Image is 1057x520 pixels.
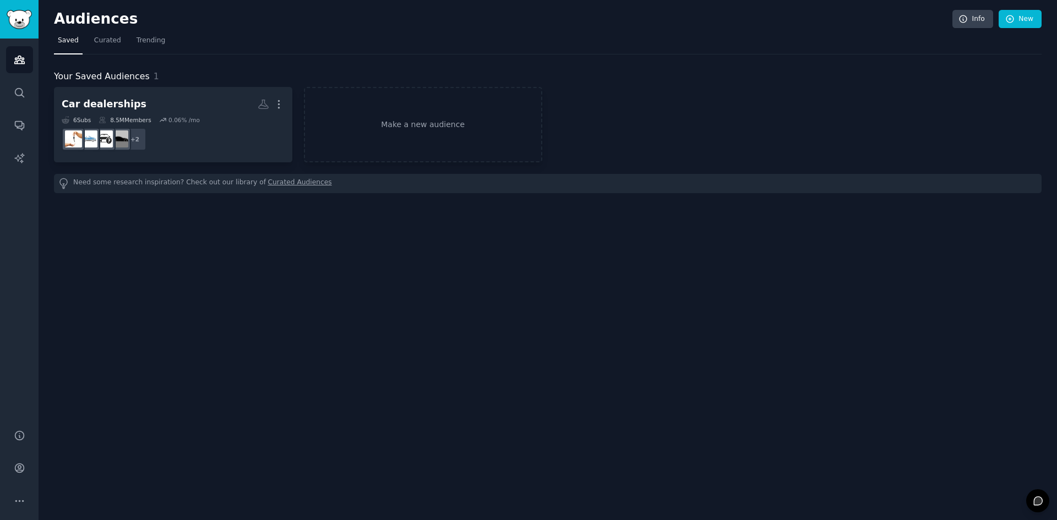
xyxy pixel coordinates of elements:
[7,10,32,29] img: GummySearch logo
[54,32,83,54] a: Saved
[54,10,952,28] h2: Audiences
[80,130,97,147] img: CarDealerships
[952,10,993,29] a: Info
[62,97,146,111] div: Car dealerships
[54,174,1042,193] div: Need some research inspiration? Check out our library of
[168,116,200,124] div: 0.06 % /mo
[62,116,91,124] div: 6 Sub s
[96,130,113,147] img: carbuyingadvice
[133,32,169,54] a: Trending
[99,116,151,124] div: 8.5M Members
[54,70,150,84] span: Your Saved Audiences
[268,178,332,189] a: Curated Audiences
[999,10,1042,29] a: New
[65,130,82,147] img: askcarsales
[54,87,292,162] a: Car dealerships6Subs8.5MMembers0.06% /mo+2carscarbuyingadviceCarDealershipsaskcarsales
[58,36,79,46] span: Saved
[90,32,125,54] a: Curated
[111,130,128,147] img: cars
[154,71,159,81] span: 1
[137,36,165,46] span: Trending
[94,36,121,46] span: Curated
[304,87,542,162] a: Make a new audience
[123,128,146,151] div: + 2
